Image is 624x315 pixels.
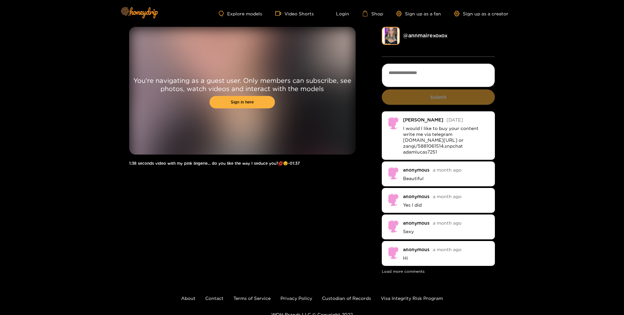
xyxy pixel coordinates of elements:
[387,246,400,259] img: no-avatar.png
[433,194,462,199] span: a month ago
[403,117,443,122] div: [PERSON_NAME]
[275,10,314,16] a: Video Shorts
[280,296,312,301] a: Privacy Policy
[403,194,430,199] div: anonymous
[382,269,425,274] button: Load more comments
[403,255,490,261] p: Hi
[403,176,490,181] p: Beautiful
[382,89,495,105] button: Submit
[403,32,447,38] a: @ annmairexoxox
[129,161,356,166] h1: 1:38 seconds video with my pink lingerie... do you like the way I seduce you?💋😉 - 01:37
[403,247,430,252] div: anonymous
[362,10,383,16] a: Shop
[454,11,508,16] a: Sign up as a creator
[322,296,371,301] a: Custodian of Records
[387,193,400,206] img: no-avatar.png
[387,116,400,129] img: no-avatar.png
[387,166,400,179] img: no-avatar.png
[403,125,490,155] p: I would l like to buy your content write me via telegram [DOMAIN_NAME][URL] or zangi/5881061514.s...
[210,96,275,108] a: Sign in here
[403,167,430,172] div: anonymous
[233,296,271,301] a: Terms of Service
[219,11,262,16] a: Explore models
[129,76,356,93] p: You're navigating as a guest user. Only members can subscribe, see photos, watch videos and inter...
[275,10,284,16] span: video-camera
[205,296,224,301] a: Contact
[382,27,400,45] img: annmairexoxox
[433,220,462,225] span: a month ago
[403,202,490,208] p: Yes I did
[387,219,400,232] img: no-avatar.png
[403,220,430,225] div: anonymous
[181,296,195,301] a: About
[381,296,443,301] a: Visa Integrity Risk Program
[447,117,463,122] span: [DATE]
[433,167,462,172] span: a month ago
[396,11,441,16] a: Sign up as a fan
[433,247,462,252] span: a month ago
[327,10,349,16] a: Login
[403,229,490,234] p: Sexy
